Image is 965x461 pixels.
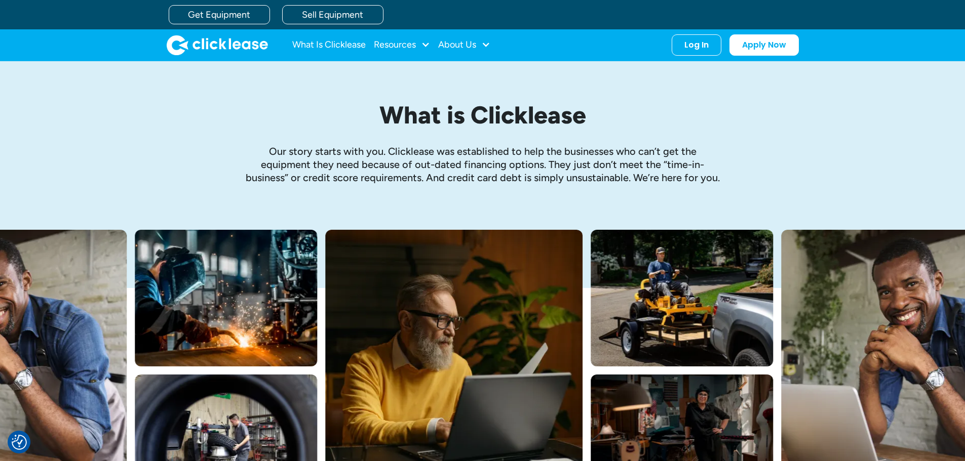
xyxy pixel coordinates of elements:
div: About Us [438,35,490,55]
img: Revisit consent button [12,435,27,450]
a: Apply Now [729,34,799,56]
p: Our story starts with you. Clicklease was established to help the businesses who can’t get the eq... [245,145,721,184]
div: Resources [374,35,430,55]
a: Get Equipment [169,5,270,24]
button: Consent Preferences [12,435,27,450]
div: Log In [684,40,709,50]
img: Clicklease logo [167,35,268,55]
a: What Is Clicklease [292,35,366,55]
img: Man with hat and blue shirt driving a yellow lawn mower onto a trailer [591,230,773,366]
h1: What is Clicklease [245,102,721,129]
img: A welder in a large mask working on a large pipe [135,230,317,366]
a: home [167,35,268,55]
a: Sell Equipment [282,5,383,24]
